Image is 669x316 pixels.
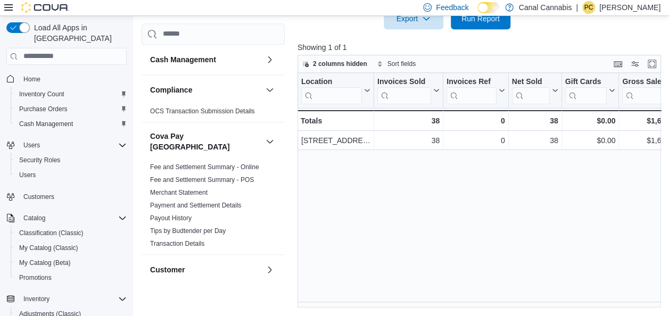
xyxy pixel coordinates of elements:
span: Fee and Settlement Summary - Online [150,162,259,171]
h3: Cash Management [150,54,216,64]
button: Run Report [451,8,510,29]
span: Security Roles [15,154,127,167]
a: Payout History [150,214,192,221]
span: Home [19,72,127,86]
button: Users [2,138,131,153]
p: | [576,1,578,14]
button: Location [301,77,370,104]
button: Home [2,71,131,87]
span: Tips by Budtender per Day [150,226,226,235]
p: Showing 1 of 1 [298,42,665,53]
button: Customer [150,264,261,275]
a: Tips by Budtender per Day [150,227,226,234]
button: Cova Pay [GEOGRAPHIC_DATA] [263,135,276,147]
span: Classification (Classic) [19,229,84,237]
div: 38 [512,134,558,147]
button: Gift Cards [565,77,616,104]
a: Merchant Statement [150,188,208,196]
button: Cash Management [150,54,261,64]
span: Feedback [436,2,468,13]
a: Customers [19,190,59,203]
div: Totals [301,114,370,127]
p: [PERSON_NAME] [599,1,660,14]
button: Customer [263,263,276,276]
a: Cash Management [15,118,77,130]
div: Net Sold [512,77,550,104]
span: Sort fields [387,60,416,68]
button: Invoices Ref [447,77,505,104]
div: Gift Card Sales [565,77,607,104]
button: Users [11,168,131,182]
span: Users [19,139,127,152]
div: Location [301,77,362,87]
span: Inventory [19,293,127,305]
button: Export [384,8,443,29]
span: Cash Management [15,118,127,130]
span: My Catalog (Beta) [19,259,71,267]
button: Purchase Orders [11,102,131,117]
a: Users [15,169,40,181]
span: Run Report [461,13,500,24]
div: 38 [512,114,558,127]
a: Fee and Settlement Summary - POS [150,176,254,183]
button: Classification (Classic) [11,226,131,240]
button: Cash Management [263,53,276,65]
button: Cash Management [11,117,131,131]
div: 38 [377,114,440,127]
button: Security Roles [11,153,131,168]
span: Transaction Details [150,239,204,247]
span: Home [23,75,40,84]
span: Fee and Settlement Summary - POS [150,175,254,184]
div: Patrick Ciantar [582,1,595,14]
button: Inventory [19,293,54,305]
button: My Catalog (Classic) [11,240,131,255]
span: My Catalog (Beta) [15,256,127,269]
button: Inventory Count [11,87,131,102]
div: Gift Cards [565,77,607,87]
span: 2 columns hidden [313,60,367,68]
div: Compliance [142,104,285,121]
a: Classification (Classic) [15,227,88,239]
span: Catalog [19,212,127,224]
button: Invoices Sold [377,77,440,104]
span: Purchase Orders [15,103,127,115]
input: Dark Mode [477,2,500,13]
span: Dark Mode [477,13,478,14]
span: Export [390,8,437,29]
span: Cash Management [19,120,73,128]
span: Load All Apps in [GEOGRAPHIC_DATA] [30,22,127,44]
a: Home [19,73,45,86]
div: 38 [377,134,440,147]
div: Invoices Ref [447,77,496,104]
button: Net Sold [512,77,558,104]
div: $0.00 [565,134,616,147]
button: Cova Pay [GEOGRAPHIC_DATA] [150,130,261,152]
button: Sort fields [373,57,420,70]
div: [STREET_ADDRESS] [301,134,370,147]
a: Inventory Count [15,88,69,101]
button: Catalog [19,212,49,224]
button: Keyboard shortcuts [612,57,624,70]
span: Users [23,141,40,149]
span: OCS Transaction Submission Details [150,106,255,115]
div: Invoices Sold [377,77,431,104]
div: Location [301,77,362,104]
span: Purchase Orders [19,105,68,113]
button: 2 columns hidden [298,57,371,70]
span: Users [15,169,127,181]
button: Catalog [2,211,131,226]
span: Catalog [23,214,45,222]
a: OCS Transaction Submission Details [150,107,255,114]
h3: Customer [150,264,185,275]
button: Display options [629,57,641,70]
span: PC [584,1,593,14]
div: Net Sold [512,77,550,87]
span: Customers [23,193,54,201]
span: Inventory [23,295,49,303]
span: Payment and Settlement Details [150,201,241,209]
span: My Catalog (Classic) [15,242,127,254]
img: Cova [21,2,69,13]
div: $0.00 [565,114,616,127]
div: Cova Pay [GEOGRAPHIC_DATA] [142,160,285,254]
span: Inventory Count [19,90,64,98]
